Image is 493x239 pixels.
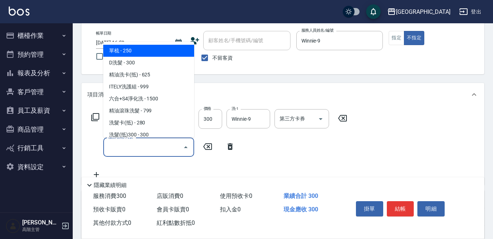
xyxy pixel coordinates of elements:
span: 精油洗卡(抵) - 625 [103,69,194,81]
span: 現金應收 300 [284,206,318,213]
span: 不留客資 [212,54,233,62]
label: 價格 [204,106,211,111]
button: 指定 [389,31,404,45]
span: 服務消費 300 [93,192,126,199]
button: 員工及薪資 [3,101,70,120]
button: Open [315,113,326,125]
button: Close [180,142,192,153]
button: 客戶管理 [3,83,70,101]
span: 使用預收卡 0 [220,192,252,199]
img: Logo [9,7,29,16]
p: 隱藏業績明細 [94,182,127,189]
span: 業績合計 300 [284,192,318,199]
span: 預收卡販賣 0 [93,206,125,213]
button: Choose date, selected date is 2025-10-05 [170,34,187,52]
span: 會員卡販賣 0 [157,206,189,213]
span: 紅利點數折抵 0 [157,219,195,226]
label: 服務人員姓名/編號 [301,28,333,33]
button: 登出 [456,5,484,19]
button: 掛單 [356,201,383,216]
button: 明細 [417,201,445,216]
img: Person [6,219,20,233]
p: 項目消費 [87,91,109,99]
span: 六合+S4淨化洗 - 1500 [103,93,194,105]
span: D洗髮 - 300 [103,57,194,69]
span: 精油滾珠洗髮 - 799 [103,105,194,117]
span: 其他付款方式 0 [93,219,131,226]
button: save [366,4,381,19]
button: 不指定 [404,31,424,45]
label: 洗-1 [232,106,239,111]
input: YYYY/MM/DD hh:mm [96,37,167,49]
button: 資料設定 [3,158,70,176]
div: 項目消費 [81,83,484,106]
div: [GEOGRAPHIC_DATA] [396,7,450,16]
button: 預約管理 [3,45,70,64]
span: 洗髮(抵)300 - 300 [103,129,194,141]
button: 結帳 [387,201,414,216]
span: 扣入金 0 [220,206,241,213]
h5: [PERSON_NAME] [22,219,59,226]
button: 行銷工具 [3,139,70,158]
span: 洗髮卡(抵) - 280 [103,117,194,129]
button: 櫃檯作業 [3,26,70,45]
button: 商品管理 [3,120,70,139]
span: ITELY洗護組 - 999 [103,81,194,93]
button: 報表及分析 [3,64,70,83]
p: 高階主管 [22,226,59,233]
span: 店販消費 0 [157,192,183,199]
button: [GEOGRAPHIC_DATA] [384,4,453,19]
label: 帳單日期 [96,31,111,36]
span: 單梳 - 250 [103,45,194,57]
